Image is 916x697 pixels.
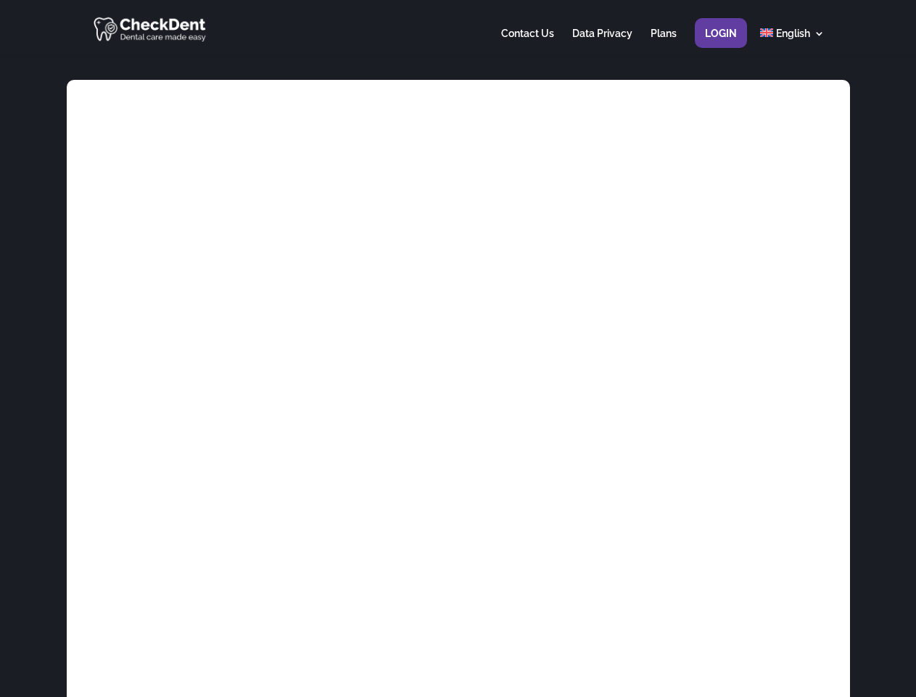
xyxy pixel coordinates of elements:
[776,28,810,39] span: English
[94,15,207,43] img: CheckDent AI
[760,28,825,57] a: English
[501,28,554,57] a: Contact Us
[705,28,737,57] a: Login
[651,28,677,57] a: Plans
[572,28,632,57] a: Data Privacy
